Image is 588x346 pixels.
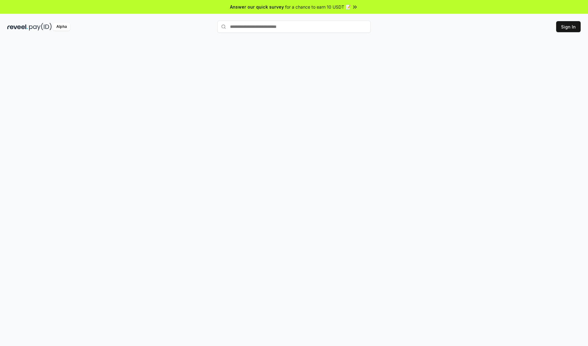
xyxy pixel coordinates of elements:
button: Sign In [556,21,581,32]
span: for a chance to earn 10 USDT 📝 [285,4,351,10]
img: reveel_dark [7,23,28,31]
div: Alpha [53,23,70,31]
img: pay_id [29,23,52,31]
span: Answer our quick survey [230,4,284,10]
